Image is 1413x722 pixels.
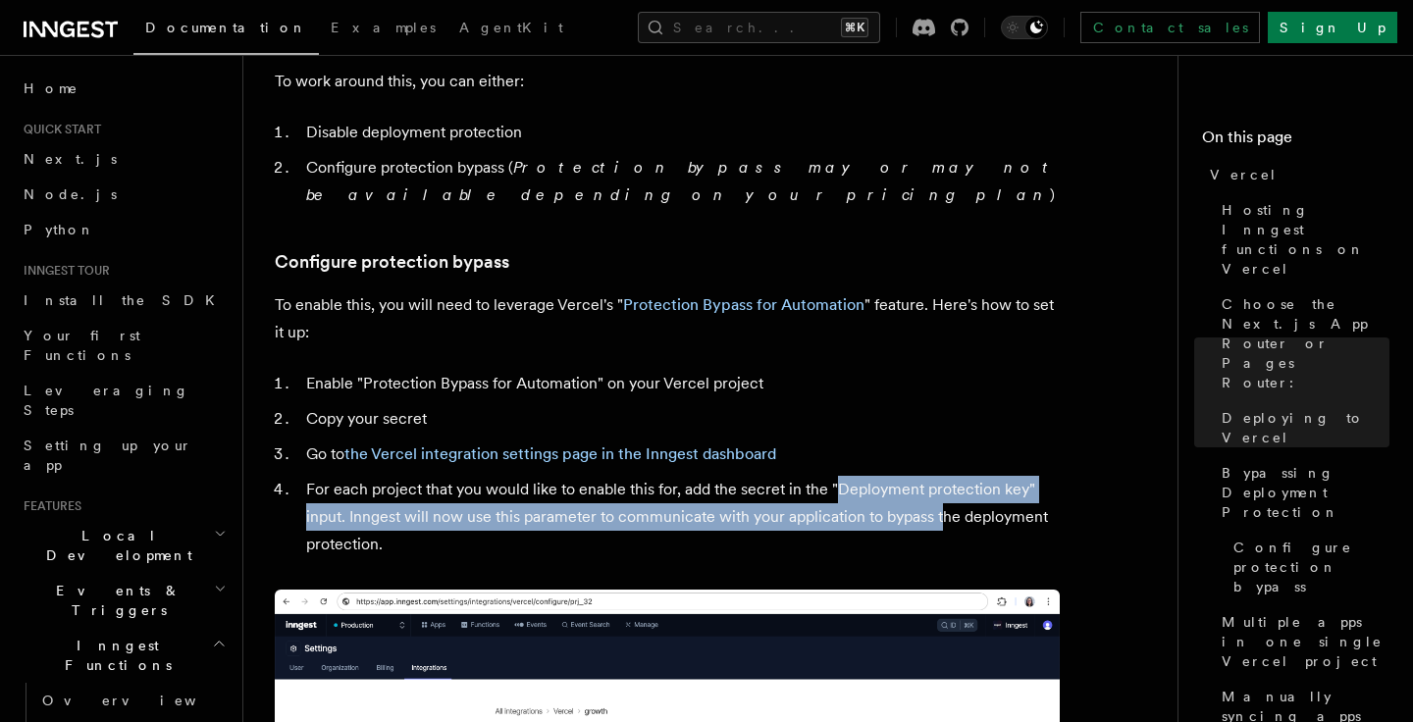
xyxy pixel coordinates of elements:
a: Configure protection bypass [1226,530,1389,604]
a: Your first Functions [16,318,231,373]
li: Go to [300,440,1060,468]
a: Python [16,212,231,247]
p: To work around this, you can either: [275,68,1060,95]
li: Disable deployment protection [300,119,1060,146]
a: Home [16,71,231,106]
span: Node.js [24,186,117,202]
a: Multiple apps in one single Vercel project [1214,604,1389,679]
button: Search...⌘K [638,12,880,43]
kbd: ⌘K [841,18,868,37]
span: Events & Triggers [16,581,214,620]
span: Local Development [16,526,214,565]
span: Overview [42,693,244,708]
a: Examples [319,6,447,53]
button: Local Development [16,518,231,573]
button: Inngest Functions [16,628,231,683]
span: Hosting Inngest functions on Vercel [1222,200,1389,279]
span: Multiple apps in one single Vercel project [1222,612,1389,671]
a: Contact sales [1080,12,1260,43]
span: Next.js [24,151,117,167]
a: Sign Up [1268,12,1397,43]
span: Install the SDK [24,292,227,308]
li: For each project that you would like to enable this for, add the secret in the "Deployment protec... [300,476,1060,558]
a: Overview [34,683,231,718]
span: Examples [331,20,436,35]
p: To enable this, you will need to leverage Vercel's " " feature. Here's how to set it up: [275,291,1060,346]
span: Vercel [1210,165,1278,184]
h4: On this page [1202,126,1389,157]
a: Protection Bypass for Automation [623,295,864,314]
span: Home [24,78,78,98]
span: Setting up your app [24,438,192,473]
span: Leveraging Steps [24,383,189,418]
span: Quick start [16,122,101,137]
span: Inngest Functions [16,636,212,675]
span: Configure protection bypass [1233,538,1389,596]
a: Setting up your app [16,428,231,483]
span: Deploying to Vercel [1222,408,1389,447]
span: Your first Functions [24,328,140,363]
li: Configure protection bypass ( ) [300,154,1060,209]
a: Install the SDK [16,283,231,318]
a: Configure protection bypass [275,248,509,276]
a: the Vercel integration settings page in the Inngest dashboard [344,444,776,463]
span: Features [16,498,81,514]
a: Node.js [16,177,231,212]
span: Documentation [145,20,307,35]
li: Enable "Protection Bypass for Automation" on your Vercel project [300,370,1060,397]
a: Deploying to Vercel [1214,400,1389,455]
button: Events & Triggers [16,573,231,628]
span: Bypassing Deployment Protection [1222,463,1389,522]
span: Inngest tour [16,263,110,279]
a: Vercel [1202,157,1389,192]
a: Leveraging Steps [16,373,231,428]
a: Documentation [133,6,319,55]
a: Hosting Inngest functions on Vercel [1214,192,1389,286]
a: AgentKit [447,6,575,53]
a: Choose the Next.js App Router or Pages Router: [1214,286,1389,400]
a: Bypassing Deployment Protection [1214,455,1389,530]
span: AgentKit [459,20,563,35]
a: Next.js [16,141,231,177]
button: Toggle dark mode [1001,16,1048,39]
span: Choose the Next.js App Router or Pages Router: [1222,294,1389,392]
em: Protection bypass may or may not be available depending on your pricing plan [306,158,1057,204]
li: Copy your secret [300,405,1060,433]
span: Python [24,222,95,237]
